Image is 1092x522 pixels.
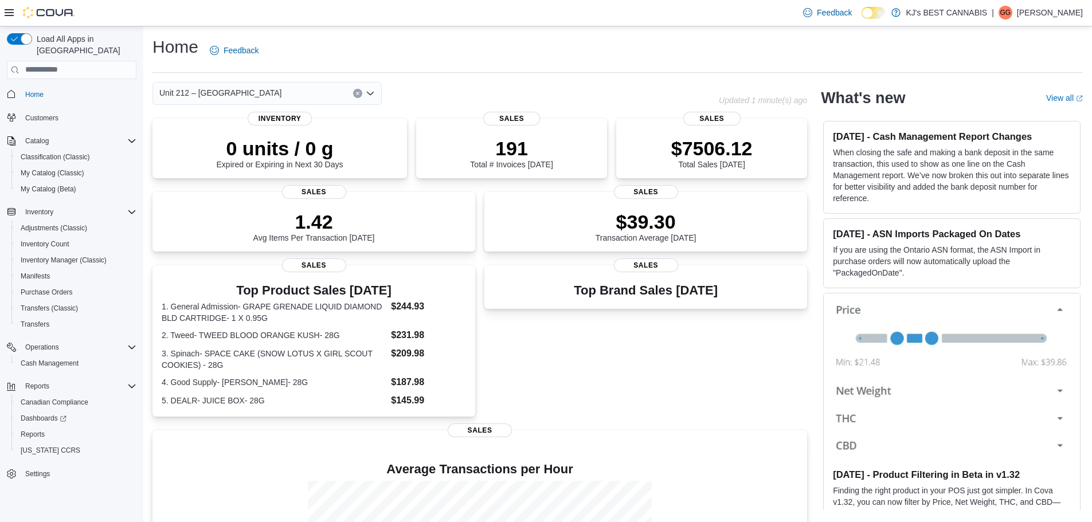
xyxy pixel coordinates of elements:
input: Dark Mode [862,7,886,19]
span: Classification (Classic) [16,150,136,164]
button: Reports [2,378,141,394]
a: View allExternal link [1046,93,1083,103]
a: Inventory Manager (Classic) [16,253,111,267]
span: Inventory [248,112,312,125]
span: Transfers (Classic) [21,304,78,313]
img: Cova [23,7,75,18]
a: Manifests [16,269,54,283]
a: Purchase Orders [16,285,77,299]
span: My Catalog (Classic) [21,168,84,178]
button: Operations [2,339,141,355]
span: Home [25,90,44,99]
button: Classification (Classic) [11,149,141,165]
a: Cash Management [16,356,83,370]
button: Inventory Count [11,236,141,252]
span: Washington CCRS [16,443,136,457]
p: KJ's BEST CANNABIS [906,6,988,19]
button: Inventory Manager (Classic) [11,252,141,268]
button: Manifests [11,268,141,284]
span: Dashboards [16,411,136,425]
span: Purchase Orders [16,285,136,299]
p: $7506.12 [671,137,753,160]
div: Total Sales [DATE] [671,137,753,169]
p: When closing the safe and making a bank deposit in the same transaction, this used to show as one... [833,147,1071,204]
button: Canadian Compliance [11,394,141,410]
a: Transfers [16,317,54,331]
a: Feedback [205,39,263,62]
p: | [992,6,994,19]
span: Inventory Count [16,237,136,251]
span: Customers [21,111,136,125]
span: Sales [683,112,741,125]
span: Feedback [817,7,852,18]
span: Purchase Orders [21,288,73,297]
span: Inventory [21,205,136,219]
button: [US_STATE] CCRS [11,442,141,458]
a: Dashboards [11,410,141,426]
dt: 3. Spinach- SPACE CAKE (SNOW LOTUS X GIRL SCOUT COOKIES) - 28G [162,348,386,371]
span: Operations [25,343,59,352]
span: Reports [16,427,136,441]
a: My Catalog (Classic) [16,166,89,180]
button: Reports [21,379,54,393]
span: My Catalog (Beta) [21,185,76,194]
div: Transaction Average [DATE] [596,210,696,242]
span: Manifests [21,272,50,281]
button: Catalog [21,134,53,148]
span: [US_STATE] CCRS [21,446,80,455]
button: Operations [21,340,64,354]
dd: $209.98 [391,347,466,360]
p: Updated 1 minute(s) ago [719,96,807,105]
a: Adjustments (Classic) [16,221,92,235]
p: [PERSON_NAME] [1017,6,1083,19]
dt: 5. DEALR- JUICE BOX- 28G [162,395,386,406]
span: Catalog [21,134,136,148]
button: Home [2,86,141,103]
span: Home [21,87,136,101]
span: Sales [483,112,541,125]
dd: $145.99 [391,394,466,407]
button: Open list of options [366,89,375,98]
span: Reports [21,430,45,439]
span: Classification (Classic) [21,152,90,162]
span: Sales [614,258,678,272]
dt: 4. Good Supply- [PERSON_NAME]- 28G [162,376,386,388]
span: Inventory Count [21,240,69,249]
span: Cash Management [21,359,79,368]
h1: Home [152,36,198,58]
span: Settings [21,466,136,481]
a: Home [21,88,48,101]
button: Customers [2,109,141,126]
span: Operations [21,340,136,354]
p: 0 units / 0 g [217,137,343,160]
dt: 2. Tweed- TWEED BLOOD ORANGE KUSH- 28G [162,329,386,341]
span: Unit 212 – [GEOGRAPHIC_DATA] [159,86,281,100]
div: Total # Invoices [DATE] [470,137,553,169]
span: Sales [614,185,678,199]
h3: Top Brand Sales [DATE] [574,284,718,297]
p: 1.42 [253,210,375,233]
dd: $187.98 [391,375,466,389]
h3: [DATE] - ASN Imports Packaged On Dates [833,228,1071,240]
span: Inventory Manager (Classic) [16,253,136,267]
span: Customers [25,113,58,123]
span: Dashboards [21,414,66,423]
span: Sales [282,185,346,199]
a: Inventory Count [16,237,74,251]
span: Adjustments (Classic) [21,223,87,233]
button: My Catalog (Beta) [11,181,141,197]
a: Classification (Classic) [16,150,95,164]
a: Reports [16,427,49,441]
a: My Catalog (Beta) [16,182,81,196]
span: Inventory Manager (Classic) [21,256,107,265]
button: Inventory [21,205,58,219]
div: Avg Items Per Transaction [DATE] [253,210,375,242]
span: My Catalog (Classic) [16,166,136,180]
span: Load All Apps in [GEOGRAPHIC_DATA] [32,33,136,56]
a: [US_STATE] CCRS [16,443,85,457]
h3: [DATE] - Product Filtering in Beta in v1.32 [833,469,1071,480]
span: Transfers (Classic) [16,301,136,315]
dd: $231.98 [391,328,466,342]
a: Settings [21,467,54,481]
